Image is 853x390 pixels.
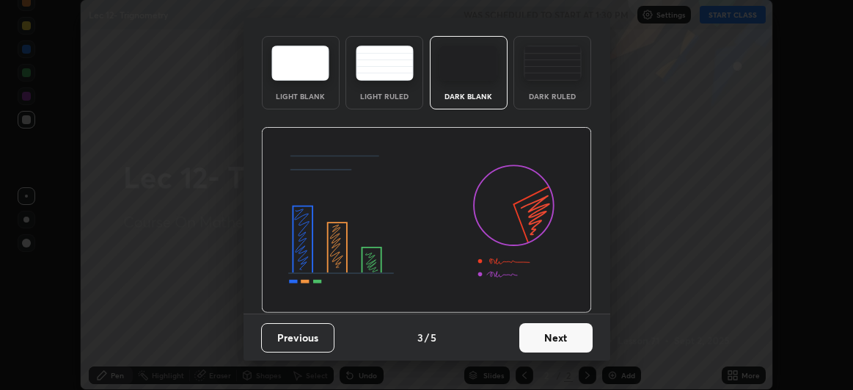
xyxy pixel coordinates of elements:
img: darkRuledTheme.de295e13.svg [524,46,582,81]
div: Light Ruled [355,93,414,100]
img: lightTheme.e5ed3b09.svg [271,46,329,81]
h4: 3 [417,330,423,345]
img: darkThemeBanner.d06ce4a2.svg [261,127,592,314]
img: lightRuledTheme.5fabf969.svg [356,46,414,81]
div: Dark Blank [439,93,498,100]
div: Dark Ruled [523,93,582,100]
h4: / [425,330,429,345]
div: Light Blank [271,93,330,100]
h4: 5 [431,330,436,345]
button: Previous [261,323,334,353]
img: darkTheme.f0cc69e5.svg [439,46,497,81]
button: Next [519,323,593,353]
